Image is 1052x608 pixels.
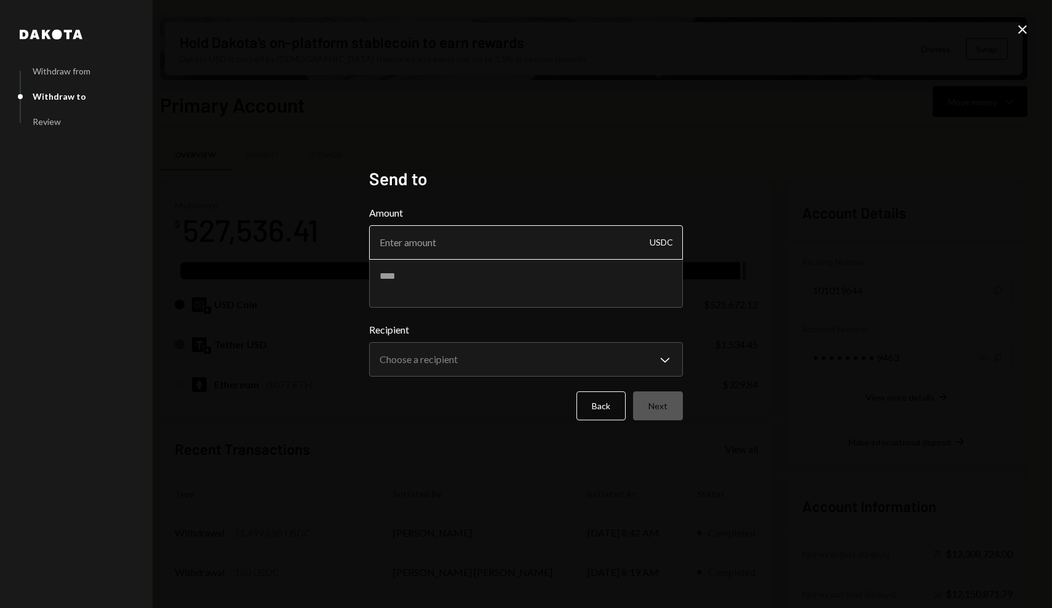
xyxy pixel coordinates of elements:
[576,391,626,420] button: Back
[33,116,61,127] div: Review
[369,206,683,220] label: Amount
[650,225,673,260] div: USDC
[33,66,90,76] div: Withdraw from
[33,91,86,102] div: Withdraw to
[369,342,683,377] button: Recipient
[369,167,683,191] h2: Send to
[369,225,683,260] input: Enter amount
[369,322,683,337] label: Recipient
